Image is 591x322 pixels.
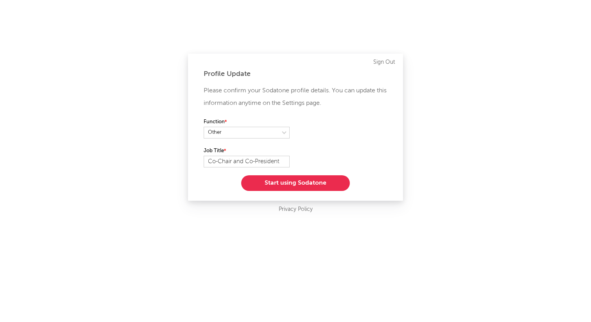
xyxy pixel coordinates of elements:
label: Job Title [204,146,290,156]
a: Sign Out [373,58,395,67]
div: Profile Update [204,69,387,79]
label: Function [204,117,290,127]
button: Start using Sodatone [241,175,350,191]
p: Please confirm your Sodatone profile details. You can update this information anytime on the Sett... [204,85,387,110]
a: Privacy Policy [279,205,313,214]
